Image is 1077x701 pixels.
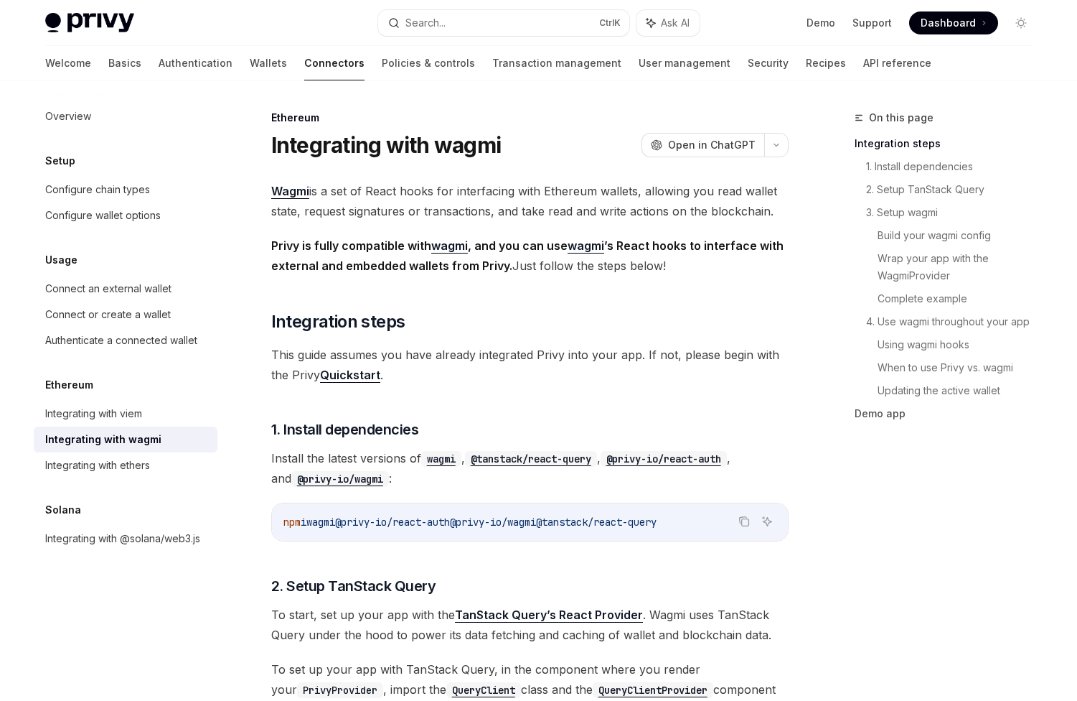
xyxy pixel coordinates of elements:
[735,512,753,531] button: Copy the contents from the code block
[304,46,365,80] a: Connectors
[291,471,389,486] a: @privy-io/wagmi
[271,448,789,488] span: Install the latest versions of , , , and :
[297,682,383,698] code: PrivyProvider
[421,451,461,465] a: wagmi
[45,405,142,422] div: Integrating with viem
[335,516,450,529] span: @privy-io/react-auth
[568,238,604,254] a: wagmi
[863,46,931,80] a: API reference
[34,452,217,478] a: Integrating with ethers
[599,17,621,29] span: Ctrl K
[34,427,217,452] a: Integrating with wagmi
[45,457,150,474] div: Integrating with ethers
[45,46,91,80] a: Welcome
[492,46,621,80] a: Transaction management
[271,605,789,645] span: To start, set up your app with the . Wagmi uses TanStack Query under the hood to power its data f...
[45,207,161,224] div: Configure wallet options
[45,431,161,448] div: Integrating with wagmi
[45,280,171,297] div: Connect an external wallet
[450,516,536,529] span: @privy-io/wagmi
[446,682,521,698] code: QueryClient
[1010,11,1033,34] button: Toggle dark mode
[641,133,764,157] button: Open in ChatGPT
[668,138,756,152] span: Open in ChatGPT
[806,16,835,30] a: Demo
[34,401,217,427] a: Integrating with viem
[536,516,657,529] span: @tanstack/react-query
[593,682,713,698] code: QueryClientProvider
[108,46,141,80] a: Basics
[34,177,217,203] a: Configure chain types
[45,530,200,547] div: Integrating with @solana/web3.js
[306,516,335,529] span: wagmi
[878,224,1044,247] a: Build your wagmi config
[45,108,91,125] div: Overview
[159,46,232,80] a: Authentication
[250,46,287,80] a: Wallets
[34,103,217,129] a: Overview
[758,512,776,531] button: Ask AI
[636,10,700,36] button: Ask AI
[866,310,1044,333] a: 4. Use wagmi throughout your app
[878,356,1044,379] a: When to use Privy vs. wagmi
[45,376,93,394] h5: Ethereum
[271,111,789,125] div: Ethereum
[45,152,75,170] h5: Setup
[45,306,171,323] div: Connect or create a wallet
[320,368,380,383] a: Quickstart
[852,16,892,30] a: Support
[271,576,436,596] span: 2. Setup TanStack Query
[271,310,405,333] span: Integration steps
[866,201,1044,224] a: 3. Setup wagmi
[271,184,309,199] a: Wagmi
[34,328,217,353] a: Authenticate a connected wallet
[909,11,998,34] a: Dashboard
[271,419,419,440] span: 1. Install dependencies
[465,451,597,467] code: @tanstack/react-query
[271,236,789,276] span: Just follow the steps below!
[878,333,1044,356] a: Using wagmi hooks
[45,13,134,33] img: light logo
[431,238,468,254] a: wagmi
[878,247,1044,287] a: Wrap your app with the WagmiProvider
[601,451,727,467] code: @privy-io/react-auth
[34,302,217,328] a: Connect or create a wallet
[271,238,784,273] strong: Privy is fully compatible with , and you can use ’s React hooks to interface with external and em...
[806,46,846,80] a: Recipes
[45,251,77,269] h5: Usage
[283,516,301,529] span: npm
[855,402,1044,425] a: Demo app
[921,16,976,30] span: Dashboard
[271,132,502,158] h1: Integrating with wagmi
[878,287,1044,310] a: Complete example
[45,181,150,198] div: Configure chain types
[378,10,629,36] button: Search...CtrlK
[446,682,521,697] a: QueryClient
[301,516,306,529] span: i
[866,155,1044,178] a: 1. Install dependencies
[382,46,475,80] a: Policies & controls
[34,203,217,228] a: Configure wallet options
[34,276,217,302] a: Connect an external wallet
[291,471,389,487] code: @privy-io/wagmi
[45,332,197,349] div: Authenticate a connected wallet
[639,46,730,80] a: User management
[45,501,81,519] h5: Solana
[748,46,789,80] a: Security
[271,181,789,221] span: is a set of React hooks for interfacing with Ethereum wallets, allowing you read wallet state, re...
[661,16,690,30] span: Ask AI
[271,345,789,385] span: This guide assumes you have already integrated Privy into your app. If not, please begin with the...
[855,132,1044,155] a: Integration steps
[866,178,1044,201] a: 2. Setup TanStack Query
[601,451,727,465] a: @privy-io/react-auth
[869,109,933,126] span: On this page
[34,526,217,552] a: Integrating with @solana/web3.js
[465,451,597,465] a: @tanstack/react-query
[455,608,643,623] a: TanStack Query’s React Provider
[421,451,461,467] code: wagmi
[878,379,1044,402] a: Updating the active wallet
[593,682,713,697] a: QueryClientProvider
[405,14,446,32] div: Search...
